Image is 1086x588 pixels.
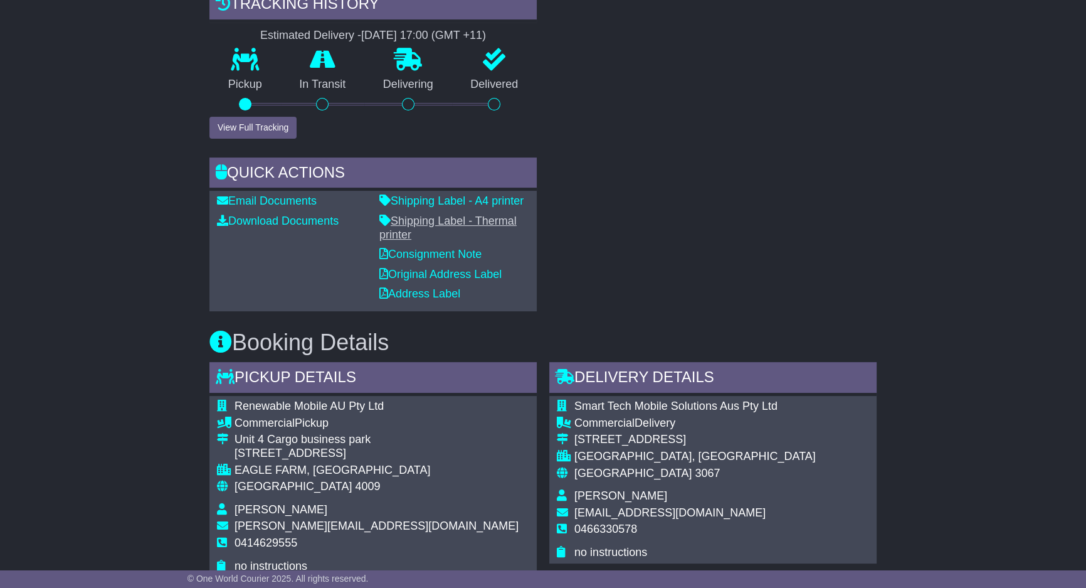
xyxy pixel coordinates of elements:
a: Consignment Note [379,248,482,260]
span: [GEOGRAPHIC_DATA] [574,467,692,479]
span: [PERSON_NAME] [574,489,667,502]
p: Delivering [364,78,452,92]
p: In Transit [281,78,365,92]
div: Delivery [574,417,816,430]
a: Shipping Label - Thermal printer [379,215,517,241]
span: Renewable Mobile AU Pty Ltd [235,400,384,412]
p: Pickup [209,78,281,92]
span: © One World Courier 2025. All rights reserved. [187,574,369,584]
h3: Booking Details [209,330,877,355]
div: Quick Actions [209,158,537,191]
span: [PERSON_NAME] [235,503,327,516]
a: Download Documents [217,215,339,227]
div: Pickup [235,417,519,430]
a: Shipping Label - A4 printer [379,195,524,207]
span: 0466330578 [574,523,637,535]
span: [EMAIL_ADDRESS][DOMAIN_NAME] [574,506,766,519]
span: Smart Tech Mobile Solutions Aus Pty Ltd [574,400,778,412]
a: Address Label [379,287,460,300]
span: no instructions [235,560,307,572]
div: [STREET_ADDRESS] [574,433,816,447]
div: [STREET_ADDRESS] [235,447,519,461]
div: Pickup Details [209,362,537,396]
a: Email Documents [217,195,317,207]
div: [DATE] 17:00 (GMT +11) [361,29,486,43]
span: Commercial [235,417,295,429]
span: 4009 [355,480,380,493]
span: 3067 [695,467,720,479]
div: EAGLE FARM, [GEOGRAPHIC_DATA] [235,464,519,478]
span: Commercial [574,417,635,429]
button: View Full Tracking [209,117,297,139]
div: Unit 4 Cargo business park [235,433,519,447]
p: Delivered [452,78,537,92]
span: [GEOGRAPHIC_DATA] [235,480,352,493]
span: [PERSON_NAME][EMAIL_ADDRESS][DOMAIN_NAME] [235,520,519,532]
a: Original Address Label [379,268,502,281]
span: 0414629555 [235,537,297,549]
div: [GEOGRAPHIC_DATA], [GEOGRAPHIC_DATA] [574,450,816,464]
div: Estimated Delivery - [209,29,537,43]
span: no instructions [574,546,647,559]
div: Delivery Details [549,362,877,396]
